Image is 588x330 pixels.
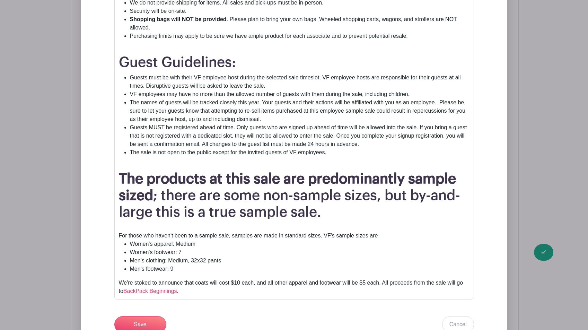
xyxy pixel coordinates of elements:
[130,98,469,123] li: The names of guests will be tracked closely this year. Your guests and their actions will be affi...
[130,15,469,32] li: . Please plan to bring your own bags. Wheeled shopping carts, wagons, and strollers are NOT allowed.
[130,16,227,22] strong: Shopping bags will NOT be provided
[130,32,469,40] li: Purchasing limits may apply to be sure we have ample product for each associate and to prevent po...
[119,171,469,220] h1: ; there are some non-sample sizes, but by-and-large this is a true sample sale.
[130,73,469,90] li: Guests must be with their VF employee host during the selected sale timeslot. VF employee hosts a...
[123,288,177,294] a: BackPack Beginnings
[130,148,469,157] li: ​​​​​​​The sale is not open to the public except for the invited guests of VF employees.
[119,54,469,71] h1: Guest Guidelines:
[119,172,456,202] strong: The products at this sale are predominantly sample sized
[119,279,469,295] div: We're stoked to announce that coats will cost $10 each, and all other apparel and footwear will b...
[130,90,469,98] li: VF employees may have no more than the allowed number of guests with them during the sale, includ...
[130,248,469,257] li: Women's footwear: 7
[119,223,469,240] div: For those who haven't been to a sample sale, samples are made in standard sizes. VF's sample size...
[130,240,469,248] li: Women's apparel: Medium
[130,265,469,273] li: Men's footwear: 9
[130,123,469,148] li: Guests MUST be registered ahead of time. Only guests who are signed up ahead of time will be allo...
[130,257,469,265] li: Men's clothing: Medium, 32x32 pants
[130,7,469,15] li: ​​​​​​​Security will be on-site.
